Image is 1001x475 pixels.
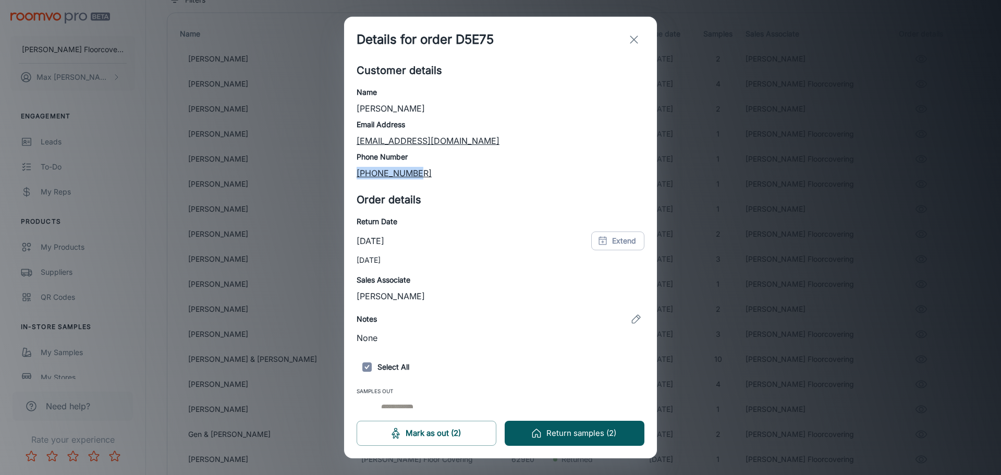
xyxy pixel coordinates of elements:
[357,235,384,247] p: [DATE]
[357,254,644,266] p: [DATE]
[382,405,413,436] img: SFA City Charmer Titanium
[357,357,644,377] h6: Select All
[357,102,644,115] p: [PERSON_NAME]
[357,313,377,325] h6: Notes
[357,136,499,146] a: [EMAIL_ADDRESS][DOMAIN_NAME]
[357,332,644,344] p: None
[357,192,644,208] h5: Order details
[357,30,494,49] h1: Details for order D5E75
[357,119,644,130] h6: Email Address
[591,232,644,250] button: Extend
[357,168,432,178] a: [PHONE_NUMBER]
[357,216,644,227] h6: Return Date
[357,151,644,163] h6: Phone Number
[357,421,496,446] button: Mark as out (2)
[357,386,644,400] span: Samples Out
[357,274,644,286] h6: Sales Associate
[357,87,644,98] h6: Name
[357,290,644,302] p: [PERSON_NAME]
[357,63,644,78] h5: Customer details
[624,29,644,50] button: exit
[505,421,644,446] button: Return samples (2)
